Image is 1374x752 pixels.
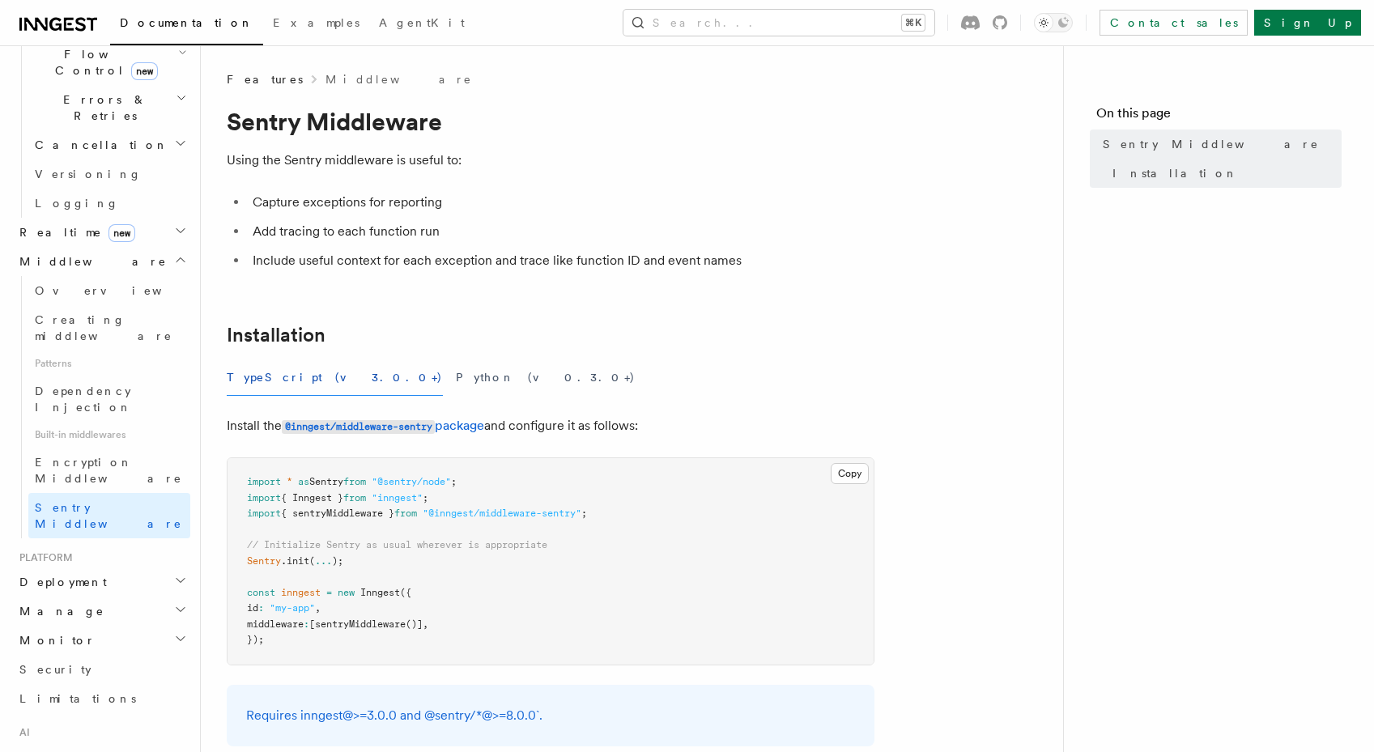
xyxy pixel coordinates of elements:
button: Search...⌘K [623,10,934,36]
span: Dependency Injection [35,384,132,414]
span: new [131,62,158,80]
span: from [343,476,366,487]
a: Dependency Injection [28,376,190,422]
span: .init [281,555,309,567]
a: Overview [28,276,190,305]
span: = [326,587,332,598]
span: Cancellation [28,137,168,153]
h1: Sentry Middleware [227,107,874,136]
h4: On this page [1096,104,1342,130]
a: Security [13,655,190,684]
button: Realtimenew [13,218,190,247]
span: new [338,587,355,598]
button: Cancellation [28,130,190,159]
span: , [315,602,321,614]
span: new [108,224,135,242]
span: import [247,476,281,487]
a: Installation [227,324,325,346]
span: ({ [400,587,411,598]
p: Requires inngest@>=3.0.0 and @sentry/*@>=8.0.0`. [246,704,855,727]
span: Monitor [13,632,96,648]
span: }); [247,634,264,645]
span: "@inngest/middleware-sentry" [423,508,581,519]
a: Documentation [110,5,263,45]
span: { sentryMiddleware } [281,508,394,519]
span: Sentry Middleware [35,501,182,530]
span: Installation [1112,165,1238,181]
span: Sentry Middleware [1103,136,1319,152]
a: Installation [1106,159,1342,188]
span: Encryption Middleware [35,456,182,485]
span: from [394,508,417,519]
a: @inngest/middleware-sentrypackage [282,418,484,433]
p: Install the and configure it as follows: [227,414,874,438]
span: AI [13,726,30,739]
span: Platform [13,551,73,564]
kbd: ⌘K [902,15,925,31]
span: ( [309,555,315,567]
span: Creating middleware [35,313,172,342]
span: Realtime [13,224,135,240]
a: Versioning [28,159,190,189]
button: Errors & Retries [28,85,190,130]
span: Inngest [360,587,400,598]
a: Creating middleware [28,305,190,351]
span: Middleware [13,253,167,270]
span: Built-in middlewares [28,422,190,448]
span: ()] [406,618,423,630]
span: , [423,618,428,630]
button: Toggle dark mode [1034,13,1073,32]
button: Middleware [13,247,190,276]
button: Copy [831,463,869,484]
button: Manage [13,597,190,626]
button: Deployment [13,567,190,597]
span: // Initialize Sentry as usual wherever is appropriate [247,539,547,550]
span: AgentKit [379,16,465,29]
a: Sign Up [1254,10,1361,36]
span: { Inngest } [281,492,343,503]
span: Patterns [28,351,190,376]
span: "my-app" [270,602,315,614]
span: : [304,618,309,630]
span: ... [315,555,332,567]
span: Sentry [247,555,281,567]
span: [ [309,618,315,630]
a: Logging [28,189,190,218]
span: middleware [247,618,304,630]
span: Examples [273,16,359,29]
button: Monitor [13,626,190,655]
li: Add tracing to each function run [248,220,874,243]
span: id [247,602,258,614]
span: "inngest" [372,492,423,503]
span: from [343,492,366,503]
span: import [247,492,281,503]
span: Security [19,663,91,676]
button: TypeScript (v3.0.0+) [227,359,443,396]
span: : [258,602,264,614]
a: Sentry Middleware [1096,130,1342,159]
span: Manage [13,603,104,619]
span: ; [423,492,428,503]
li: Include useful context for each exception and trace like function ID and event names [248,249,874,272]
span: Versioning [35,168,142,181]
a: Contact sales [1100,10,1248,36]
li: Capture exceptions for reporting [248,191,874,214]
button: Python (v0.3.0+) [456,359,636,396]
a: Encryption Middleware [28,448,190,493]
a: AgentKit [369,5,474,44]
span: Logging [35,197,119,210]
code: @inngest/middleware-sentry [282,420,435,434]
a: Limitations [13,684,190,713]
span: Sentry [309,476,343,487]
span: import [247,508,281,519]
span: const [247,587,275,598]
span: Deployment [13,574,107,590]
button: Flow Controlnew [28,40,190,85]
span: inngest [281,587,321,598]
span: Features [227,71,303,87]
span: as [298,476,309,487]
a: Middleware [325,71,473,87]
span: ); [332,555,343,567]
span: "@sentry/node" [372,476,451,487]
p: Using the Sentry middleware is useful to: [227,149,874,172]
